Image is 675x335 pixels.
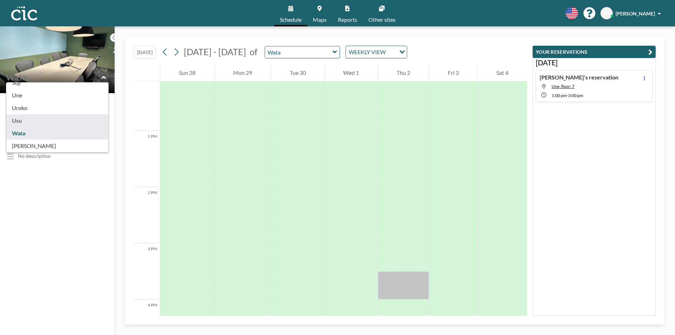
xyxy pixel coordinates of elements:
[6,89,108,102] div: Une
[134,187,160,243] div: 2 PM
[552,84,574,89] span: Une, floor: 7
[184,46,246,57] span: [DATE] - [DATE]
[6,127,108,140] div: Wata
[567,93,568,98] span: -
[280,17,302,22] span: Schedule
[347,47,387,57] span: WEEKLY VIEW
[6,76,108,89] div: Suji
[271,64,324,82] div: Tue 30
[603,10,610,17] span: NS
[568,93,583,98] span: 3:00 PM
[368,17,396,22] span: Other sites
[250,46,257,57] span: of
[6,72,102,82] input: Wata
[214,64,271,82] div: Mon 29
[6,114,108,127] div: Usu
[6,102,108,114] div: Uroko
[378,64,429,82] div: Thu 2
[616,11,655,17] span: [PERSON_NAME]
[265,46,333,58] input: Wata
[313,17,327,22] span: Maps
[338,17,357,22] span: Reports
[346,46,407,58] div: Search for option
[18,153,51,159] div: No description
[134,131,160,187] div: 1 PM
[134,243,160,299] div: 3 PM
[533,46,656,58] button: YOUR RESERVATIONS
[160,64,214,82] div: Sun 28
[11,6,37,20] img: organization-logo
[388,47,395,57] input: Search for option
[552,93,567,98] span: 1:00 PM
[429,64,477,82] div: Fri 3
[540,74,618,81] h4: [PERSON_NAME]'s reservation
[6,83,24,90] span: Floor: 7
[134,75,160,131] div: 12 PM
[478,64,527,82] div: Sat 4
[325,64,378,82] div: Wed 1
[536,58,652,67] h3: [DATE]
[134,46,156,58] button: [DATE]
[6,140,108,152] div: [PERSON_NAME]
